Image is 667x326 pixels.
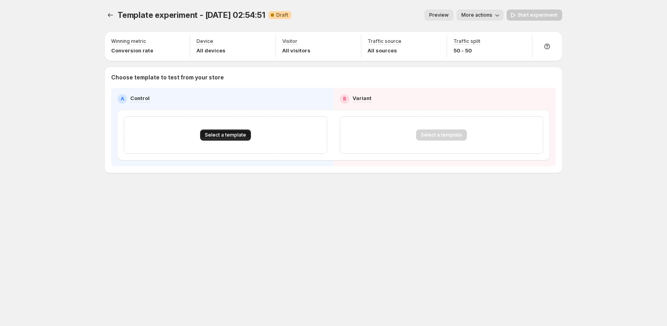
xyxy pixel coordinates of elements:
span: More actions [461,12,492,18]
button: Preview [424,10,453,21]
button: Select a template [200,129,251,141]
p: Choose template to test from your store [111,73,556,81]
p: All sources [368,46,401,54]
span: Draft [276,12,288,18]
p: Visitor [282,38,297,44]
p: All devices [197,46,226,54]
h2: A [121,96,124,102]
button: Experiments [105,10,116,21]
button: More actions [457,10,503,21]
p: Traffic split [453,38,480,44]
p: Variant [353,94,372,102]
h2: B [343,96,346,102]
p: Device [197,38,213,44]
p: Winning metric [111,38,146,44]
p: All visitors [282,46,310,54]
p: Traffic source [368,38,401,44]
span: Template experiment - [DATE] 02:54:51 [118,10,265,20]
p: 50 - 50 [453,46,480,54]
span: Preview [429,12,449,18]
span: Select a template [205,132,246,138]
p: Conversion rate [111,46,153,54]
p: Control [130,94,150,102]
